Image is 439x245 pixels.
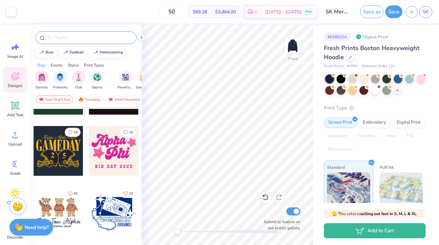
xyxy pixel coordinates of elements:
img: trending.gif [78,97,84,102]
div: Embroidery [358,118,390,128]
button: bear [35,47,57,57]
span: This color is . [331,211,418,217]
div: Most Favorited [105,95,143,104]
button: football [59,47,87,57]
div: Rhinestones [324,145,356,155]
img: Parent's Weekend Image [121,73,129,81]
span: [DATE] - [DATE] [265,8,301,15]
button: Add to Cart [324,223,426,238]
button: homecoming [89,47,126,57]
span: Club [75,85,82,90]
span: Clipart & logos [4,200,26,211]
div: Print Type [324,104,426,112]
button: Like [120,189,136,198]
div: filter for Sports [90,70,104,90]
img: Sorority Image [38,73,46,81]
div: football [69,50,84,54]
div: Vinyl [382,131,400,141]
span: Greek [10,171,20,176]
img: Front [286,39,299,52]
a: SK [419,6,432,18]
span: Puff Ink [380,164,394,171]
button: filter button [35,70,48,90]
img: trend_line.gif [93,50,98,54]
img: Puff Ink [380,172,423,206]
span: Sports [92,85,102,90]
span: Parent's Weekend [117,85,133,90]
button: filter button [72,70,85,90]
button: Like [120,128,136,137]
span: $69.28 [193,8,207,15]
span: # FP87 [347,64,358,69]
div: Applique [324,131,351,141]
img: most_fav.gif [39,97,44,102]
input: Try "Alpha" [46,34,132,41]
label: Submit to feature on our public gallery. [260,219,300,231]
button: Save [385,5,402,18]
input: Untitled Design [321,5,353,18]
img: trend_line.gif [63,50,68,54]
button: filter button [90,70,104,90]
div: Digital Print [392,118,425,128]
span: 18 [74,131,78,134]
span: 10 [129,131,133,134]
div: filter for Parent's Weekend [117,70,133,90]
span: Fresh Prints [324,64,344,69]
div: filter for Sorority [35,70,48,90]
button: Save as [360,5,384,18]
div: Print Types [84,62,104,68]
img: Sports Image [93,73,101,81]
div: Your Org's Fav [36,95,73,104]
input: – – [159,6,185,18]
span: Image AI [7,54,23,59]
img: Game Day Image [140,73,148,81]
span: Fraternity [53,85,68,90]
span: Standard [327,164,345,171]
button: filter button [53,70,68,90]
div: Original Proof [354,33,392,41]
img: most_fav.gif [108,97,113,102]
img: trend_line.gif [39,50,44,54]
div: Foil [402,131,418,141]
span: Fresh Prints Boston Heavyweight Hoodie [324,44,420,61]
span: Add Text [7,112,23,118]
div: homecoming [100,50,123,54]
span: Free [305,9,312,14]
div: Front [288,56,298,62]
span: SK [423,8,429,16]
img: Fraternity Image [56,73,64,81]
div: # 518522A [324,33,351,41]
img: Standard [327,172,370,206]
span: 24 [129,192,133,195]
div: bear [46,50,54,54]
div: Events [51,62,63,68]
div: filter for Game Day [136,70,151,90]
span: Upload [8,141,22,147]
div: filter for Club [72,70,85,90]
img: Club Image [75,73,82,81]
span: Game Day [136,85,151,90]
button: filter button [117,70,133,90]
button: filter button [136,70,151,90]
span: $3,464.00 [215,8,236,15]
button: Like [65,189,81,198]
span: Sorority [36,85,48,90]
span: Designs [8,83,22,88]
div: Accessibility label [174,228,181,235]
div: filter for Fraternity [53,70,68,90]
div: Orgs [37,62,46,68]
div: Trending [75,95,103,104]
strong: selling out fast in S, M, L & XL [360,211,417,216]
div: Transfers [353,131,380,141]
div: Styles [68,62,79,68]
div: Screen Print [324,118,356,128]
span: 40 [74,192,78,195]
button: Like [65,128,81,137]
span: Decorate [7,235,23,240]
span: Minimum Order: 12 + [362,64,395,69]
span: 🫣 [331,211,337,217]
strong: Need help? [25,224,49,231]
